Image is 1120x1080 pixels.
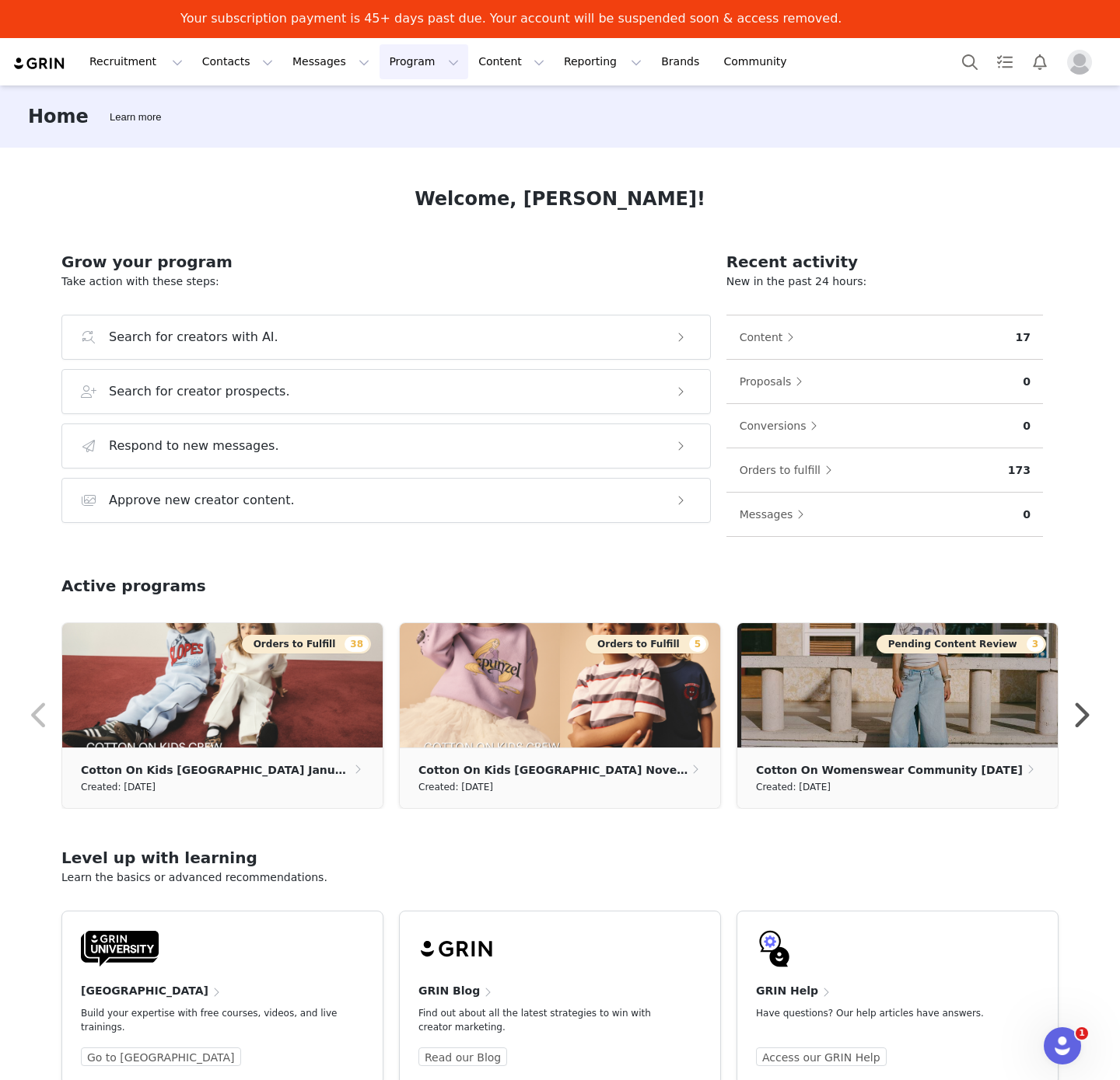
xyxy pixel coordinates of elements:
button: Orders to Fulfill38 [242,635,371,653]
p: Cotton On Kids [GEOGRAPHIC_DATA] November/[DATE] [418,761,689,779]
img: a1e59903-d324-49d3-8618-ae5dc92d74b9.jpg [737,623,1058,747]
button: Content [739,325,803,350]
h1: Welcome, [PERSON_NAME]! [415,185,705,213]
img: placeholder-profile.jpg [1067,50,1092,75]
button: Orders to Fulfill5 [586,635,709,653]
button: Content [469,44,554,79]
a: Go to [GEOGRAPHIC_DATA] [81,1047,241,1066]
button: Messages [739,502,813,527]
p: 17 [1016,329,1031,346]
p: New in the past 24 hours: [726,273,1043,290]
p: Have questions? Our help articles have answers. [756,1006,1014,1020]
img: grin-logo-black.svg [418,930,496,967]
h2: Level up with learning [61,846,1059,869]
button: Recruitment [80,44,192,79]
h3: Respond to new messages. [109,437,279,455]
img: GRIN-University-Logo-Black.svg [81,930,159,967]
button: Search [953,44,987,79]
p: 0 [1023,374,1031,390]
button: Messages [283,44,379,79]
p: 0 [1023,418,1031,434]
div: Your subscription payment is 45+ days past due. Your account will be suspended soon & access remo... [180,11,842,26]
button: Program [380,44,468,79]
a: Brands [652,44,713,79]
p: Build your expertise with free courses, videos, and live trainings. [81,1006,339,1034]
small: Created: [DATE] [418,779,493,796]
button: Pending Content Review3 [877,635,1046,653]
h2: Recent activity [726,250,1043,273]
button: Contacts [193,44,282,79]
h4: GRIN Help [756,983,818,999]
h4: GRIN Blog [418,983,480,999]
p: 173 [1008,462,1031,479]
img: cb02ea9a-592a-4b51-8593-3f3f7bce27a9.png [62,623,383,747]
img: grin logo [12,56,67,71]
button: Orders to fulfill [739,458,840,483]
button: Conversions [739,413,826,438]
span: 1 [1076,1027,1088,1040]
a: Community [715,44,803,79]
button: Proposals [739,369,811,394]
a: Read our Blog [418,1047,507,1066]
p: Cotton On Womenswear Community [DATE] [756,761,1023,779]
h2: Grow your program [61,250,711,273]
a: Tasks [988,44,1022,79]
small: Created: [DATE] [756,779,831,796]
iframe: Intercom live chat [1044,1027,1081,1064]
small: Created: [DATE] [81,779,156,796]
p: Take action with these steps: [61,273,711,290]
img: 9034b949-f08d-4c2a-a3a4-1d733039801d.png [400,623,720,747]
p: Find out about all the latest strategies to win with creator marketing. [418,1006,677,1034]
button: Respond to new messages. [61,423,711,469]
p: 0 [1023,507,1031,523]
h3: Search for creator prospects. [109,382,290,401]
div: Tooltip anchor [107,110,164,125]
p: Cotton On Kids [GEOGRAPHIC_DATA] January/[DATE] [81,761,351,779]
h2: Active programs [61,574,206,597]
a: Pay Invoices [180,36,268,53]
h4: [GEOGRAPHIC_DATA] [81,983,208,999]
img: GRIN-help-icon.svg [756,930,793,967]
button: Search for creator prospects. [61,369,711,414]
h3: Search for creators with AI. [109,328,278,347]
h3: Approve new creator content. [109,491,295,510]
button: Profile [1058,50,1108,75]
h3: Home [28,103,89,131]
a: Access our GRIN Help [756,1047,887,1066]
button: Search for creators with AI. [61,315,711,360]
button: Notifications [1023,44,1057,79]
button: Approve new creator content. [61,478,711,523]
p: Learn the basics or advanced recommendations. [61,869,1059,886]
button: Reporting [555,44,651,79]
